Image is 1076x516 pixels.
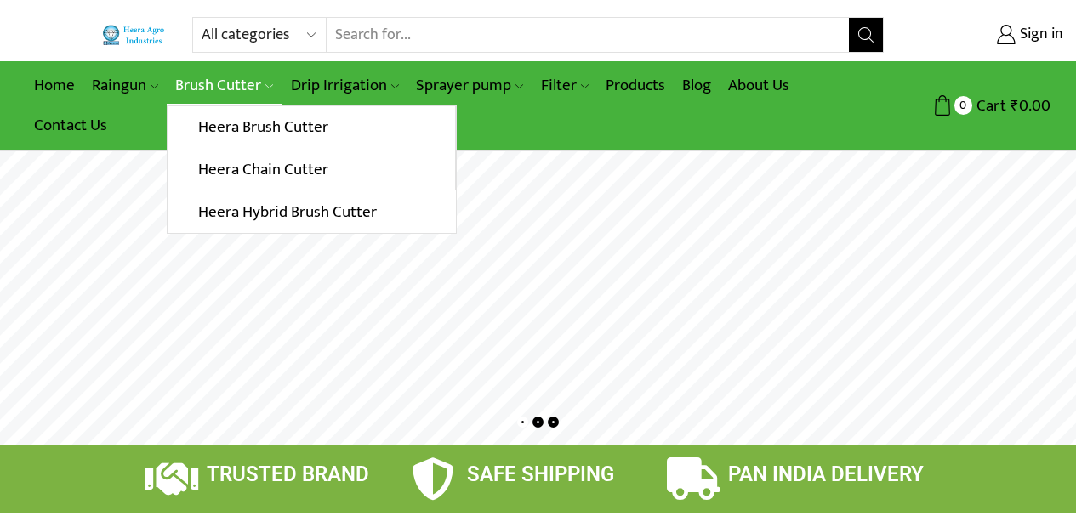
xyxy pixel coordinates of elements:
a: Heera Brush Cutter [168,106,454,149]
a: About Us [720,65,798,105]
span: 0 [954,96,972,114]
a: Home [26,65,83,105]
a: Sign in [909,20,1063,50]
a: Blog [674,65,720,105]
a: Products [597,65,674,105]
a: Sprayer pump [407,65,532,105]
a: Drip Irrigation [282,65,407,105]
span: Sign in [1016,24,1063,46]
a: Brush Cutter [167,65,282,105]
a: Heera Chain Cutter [168,149,454,191]
a: Filter [532,65,597,105]
a: 0 Cart ₹0.00 [901,90,1050,122]
a: Contact Us [26,105,116,145]
span: Cart [972,94,1006,117]
a: Heera Hybrid Brush Cutter [168,190,455,233]
bdi: 0.00 [1011,93,1050,119]
button: Search button [849,18,883,52]
a: Raingun [83,65,167,105]
span: PAN INDIA DELIVERY [728,462,924,486]
span: SAFE SHIPPING [467,462,614,486]
span: ₹ [1011,93,1019,119]
span: TRUSTED BRAND [207,462,369,486]
input: Search for... [327,18,849,52]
